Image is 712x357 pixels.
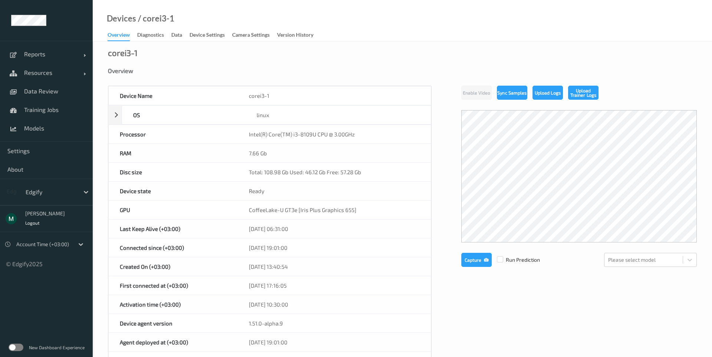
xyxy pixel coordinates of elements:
div: [DATE] 19:01:00 [238,333,431,351]
div: 1.51.0-alpha.9 [238,314,431,333]
div: Version History [277,31,313,40]
div: [DATE] 10:30:00 [238,295,431,314]
div: Connected since (+03:00) [109,238,238,257]
div: CoffeeLake-U GT3e [Iris Plus Graphics 655] [238,201,431,219]
a: Version History [277,30,321,40]
div: Device state [109,182,238,200]
div: Camera Settings [232,31,270,40]
div: / corei3-1 [136,15,174,22]
div: Device Name [109,86,238,105]
button: Capture [461,253,492,267]
button: Upload Logs [533,86,563,100]
div: Total: 108.98 Gb Used: 46.12 Gb Free: 57.28 Gb [238,163,431,181]
div: Device Settings [189,31,225,40]
a: Camera Settings [232,30,277,40]
div: [DATE] 06:31:00 [238,219,431,238]
div: Device agent version [109,314,238,333]
div: corei3-1 [108,49,138,56]
a: Diagnostics [137,30,171,40]
div: RAM [109,144,238,162]
div: Activation time (+03:00) [109,295,238,314]
div: 7.66 Gb [238,144,431,162]
div: [DATE] 19:01:00 [238,238,431,257]
div: Data [171,31,182,40]
button: Sync Samples [497,86,527,100]
div: linux [245,106,431,124]
div: Overview [108,67,697,75]
div: Created On (+03:00) [109,257,238,276]
div: Disc size [109,163,238,181]
div: [DATE] 17:16:05 [238,276,431,295]
div: OS [122,106,245,124]
div: Overview [108,31,130,41]
button: Enable Video [461,86,492,100]
a: Devices [107,15,136,22]
div: corei3-1 [238,86,431,105]
div: [DATE] 13:40:54 [238,257,431,276]
button: Upload Trainer Logs [568,86,599,100]
div: First connected at (+03:00) [109,276,238,295]
span: Run Prediction [492,256,540,264]
div: GPU [109,201,238,219]
div: Last Keep Alive (+03:00) [109,219,238,238]
div: Diagnostics [137,31,164,40]
div: Intel(R) Core(TM) i3-8109U CPU @ 3.00GHz [238,125,431,143]
a: Overview [108,30,137,41]
div: Ready [238,182,431,200]
div: Processor [109,125,238,143]
div: OSlinux [108,105,431,125]
a: Device Settings [189,30,232,40]
a: Data [171,30,189,40]
div: Agent deployed at (+03:00) [109,333,238,351]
